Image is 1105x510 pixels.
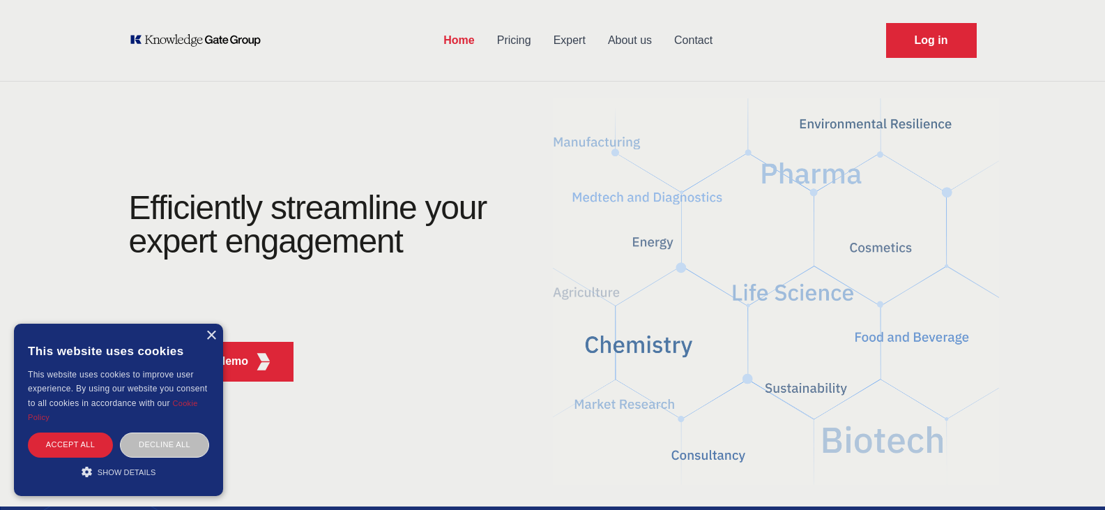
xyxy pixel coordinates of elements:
[486,22,542,59] a: Pricing
[98,468,156,477] span: Show details
[254,353,272,370] img: KGG Fifth Element RED
[129,189,487,260] h1: Efficiently streamline your expert engagement
[663,22,724,59] a: Contact
[542,22,597,59] a: Expert
[28,370,207,408] span: This website uses cookies to improve user experience. By using our website you consent to all coo...
[206,331,216,341] div: Close
[28,433,113,457] div: Accept all
[28,334,209,368] div: This website uses cookies
[129,33,270,47] a: KOL Knowledge Platform: Talk to Key External Experts (KEE)
[28,399,198,421] a: Cookie Policy
[597,22,663,59] a: About us
[432,22,485,59] a: Home
[553,91,999,493] img: KGG Fifth Element RED
[120,433,209,457] div: Decline all
[28,465,209,479] div: Show details
[886,23,977,58] a: Request Demo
